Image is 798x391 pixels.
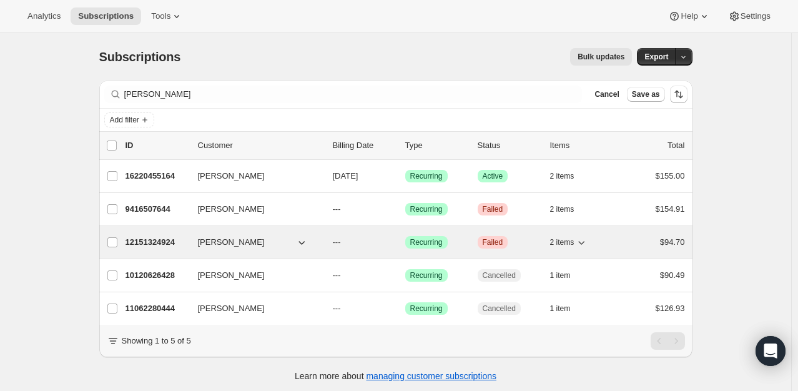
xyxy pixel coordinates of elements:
[333,304,341,313] span: ---
[550,200,588,218] button: 2 items
[632,89,660,99] span: Save as
[483,171,503,181] span: Active
[670,86,687,103] button: Sort the results
[550,270,571,280] span: 1 item
[756,336,786,366] div: Open Intercom Messenger
[550,167,588,185] button: 2 items
[190,199,315,219] button: [PERSON_NAME]
[190,166,315,186] button: [PERSON_NAME]
[126,139,685,152] div: IDCustomerBilling DateTypeStatusItemsTotal
[126,300,685,317] div: 11062280444[PERSON_NAME]---SuccessRecurringCancelled1 item$126.93
[550,304,571,314] span: 1 item
[99,50,181,64] span: Subscriptions
[550,267,584,284] button: 1 item
[410,270,443,280] span: Recurring
[126,139,188,152] p: ID
[721,7,778,25] button: Settings
[483,204,503,214] span: Failed
[483,304,516,314] span: Cancelled
[198,139,323,152] p: Customer
[190,232,315,252] button: [PERSON_NAME]
[651,332,685,350] nav: Pagination
[198,269,265,282] span: [PERSON_NAME]
[550,171,574,181] span: 2 items
[741,11,771,21] span: Settings
[410,237,443,247] span: Recurring
[198,203,265,215] span: [PERSON_NAME]
[126,203,188,215] p: 9416507644
[660,270,685,280] span: $90.49
[27,11,61,21] span: Analytics
[550,300,584,317] button: 1 item
[483,270,516,280] span: Cancelled
[410,204,443,214] span: Recurring
[483,237,503,247] span: Failed
[122,335,191,347] p: Showing 1 to 5 of 5
[126,236,188,249] p: 12151324924
[656,171,685,181] span: $155.00
[71,7,141,25] button: Subscriptions
[637,48,676,66] button: Export
[110,115,139,125] span: Add filter
[594,89,619,99] span: Cancel
[126,170,188,182] p: 16220455164
[144,7,190,25] button: Tools
[410,171,443,181] span: Recurring
[78,11,134,21] span: Subscriptions
[190,265,315,285] button: [PERSON_NAME]
[667,139,684,152] p: Total
[126,267,685,284] div: 10120626428[PERSON_NAME]---SuccessRecurringCancelled1 item$90.49
[660,237,685,247] span: $94.70
[644,52,668,62] span: Export
[550,204,574,214] span: 2 items
[198,302,265,315] span: [PERSON_NAME]
[198,236,265,249] span: [PERSON_NAME]
[126,167,685,185] div: 16220455164[PERSON_NAME][DATE]SuccessRecurringSuccessActive2 items$155.00
[478,139,540,152] p: Status
[589,87,624,102] button: Cancel
[681,11,697,21] span: Help
[126,234,685,251] div: 12151324924[PERSON_NAME]---SuccessRecurringCriticalFailed2 items$94.70
[333,139,395,152] p: Billing Date
[104,112,154,127] button: Add filter
[656,304,685,313] span: $126.93
[333,270,341,280] span: ---
[20,7,68,25] button: Analytics
[661,7,717,25] button: Help
[366,371,496,381] a: managing customer subscriptions
[333,171,358,181] span: [DATE]
[627,87,665,102] button: Save as
[656,204,685,214] span: $154.91
[126,200,685,218] div: 9416507644[PERSON_NAME]---SuccessRecurringCriticalFailed2 items$154.91
[190,299,315,319] button: [PERSON_NAME]
[126,269,188,282] p: 10120626428
[126,302,188,315] p: 11062280444
[151,11,170,21] span: Tools
[550,234,588,251] button: 2 items
[333,237,341,247] span: ---
[198,170,265,182] span: [PERSON_NAME]
[295,370,496,382] p: Learn more about
[333,204,341,214] span: ---
[550,237,574,247] span: 2 items
[550,139,613,152] div: Items
[570,48,632,66] button: Bulk updates
[405,139,468,152] div: Type
[410,304,443,314] span: Recurring
[578,52,624,62] span: Bulk updates
[124,86,583,103] input: Filter subscribers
